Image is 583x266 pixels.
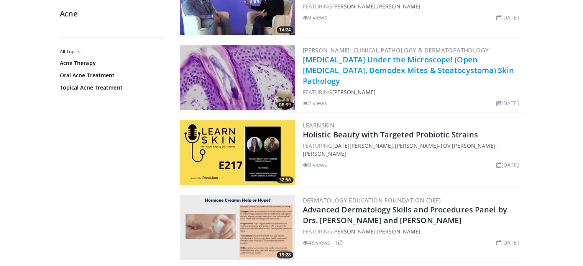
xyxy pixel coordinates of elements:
li: [DATE] [496,161,519,169]
div: FEATURING [303,88,522,96]
a: [MEDICAL_DATA] Under the Microscope! (Open [MEDICAL_DATA], Demodex Mites & Steatocystoma) Skin Pa... [303,54,514,86]
li: 9 views [303,13,327,21]
img: 6919a92c-0e7c-4ba3-a878-8b78274ca481.300x170_q85_crop-smart_upscale.jpg [180,45,295,110]
a: Holistic Beauty with Targeted Probiotic Strains [303,129,478,140]
li: [DATE] [496,238,519,246]
a: [PERSON_NAME]: Clinical Pathology & Dermatopathology [303,46,489,54]
a: Advanced Dermatology Skills and Procedures Panel by Drs. [PERSON_NAME] and [PERSON_NAME] [303,204,507,225]
img: 484ce777-9785-4604-8503-836b32524a4b.300x170_q85_crop-smart_upscale.jpg [180,120,295,185]
a: 19:28 [180,195,295,260]
div: FEATURING , , , [303,142,522,158]
li: 1 [335,238,343,246]
a: [PERSON_NAME] [303,150,346,157]
li: 8 views [303,161,327,169]
a: [PERSON_NAME] [332,3,375,10]
a: Acne Therapy [60,59,163,67]
a: LearnSkin [303,121,335,129]
a: [PERSON_NAME] [452,142,495,149]
a: [PERSON_NAME] [332,88,375,96]
a: [PERSON_NAME] [332,228,375,235]
li: 2 views [303,99,327,107]
a: Dermatology Education Foundation (DEF) [303,196,441,204]
div: FEATURING , [303,227,522,235]
h2: Acne [60,9,167,19]
a: [PERSON_NAME]-Tov [394,142,450,149]
li: [DATE] [496,99,519,107]
span: 14:24 [277,26,293,33]
span: 19:28 [277,251,293,258]
a: [DATE][PERSON_NAME] [332,142,393,149]
a: [PERSON_NAME] [377,228,420,235]
a: 32:56 [180,120,295,185]
span: 08:39 [277,101,293,108]
div: FEATURING , [303,2,522,10]
a: 08:39 [180,45,295,110]
li: 48 views [303,238,330,246]
img: dd29cf01-09ec-4981-864e-72915a94473e.300x170_q85_crop-smart_upscale.jpg [180,195,295,260]
a: Topical Acne Treatment [60,84,163,91]
h2: All Topics: [60,49,165,55]
span: 32:56 [277,176,293,183]
a: Oral Acne Treatment [60,72,163,79]
li: [DATE] [496,13,519,21]
a: [PERSON_NAME] [377,3,420,10]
